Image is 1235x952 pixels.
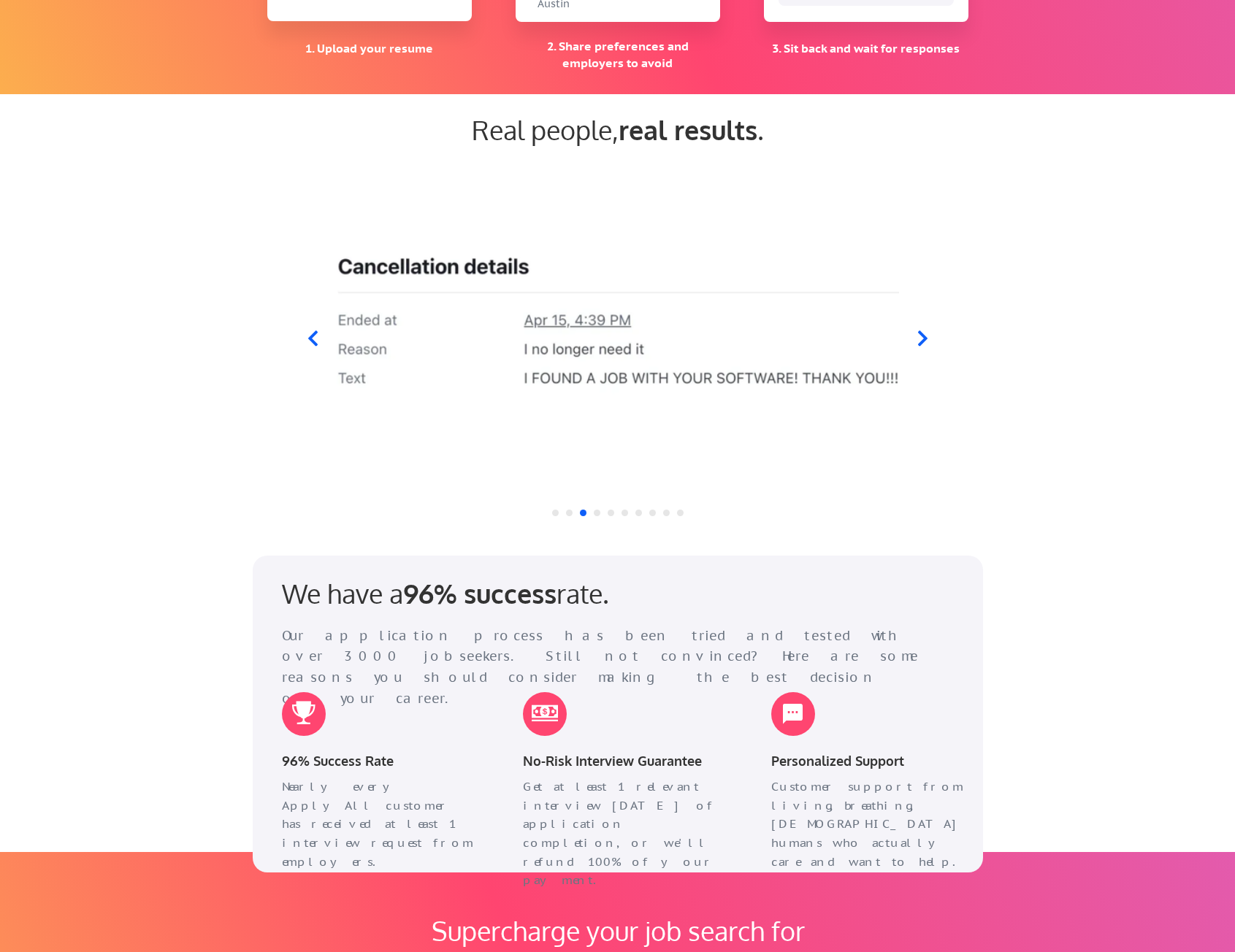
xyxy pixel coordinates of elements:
div: 2. Share preferences and employers to avoid [516,38,720,71]
div: Get at least 1 relevant interview [DATE] of application completion, or we'll refund 100% of your ... [523,778,720,890]
div: Customer support from living, breathing, [DEMOGRAPHIC_DATA] humans who actually care and want to ... [771,778,968,871]
div: Personalized Support [771,751,968,772]
div: We have a rate. [282,577,706,609]
div: 96% Success Rate [282,751,479,772]
div: Real people, . [267,114,968,145]
div: 1. Upload your resume [267,40,472,56]
strong: 96% success [403,577,557,610]
div: No-Risk Interview Guarantee [523,751,720,772]
div: 3. Sit back and wait for responses [764,40,968,56]
strong: real results [619,113,757,146]
div: Our application process has been tried and tested with over 3000 jobseekers. Still not convinced?... [282,626,931,710]
div: Nearly every ApplyAll customer has received at least 1 interview request from employers. [282,778,479,871]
